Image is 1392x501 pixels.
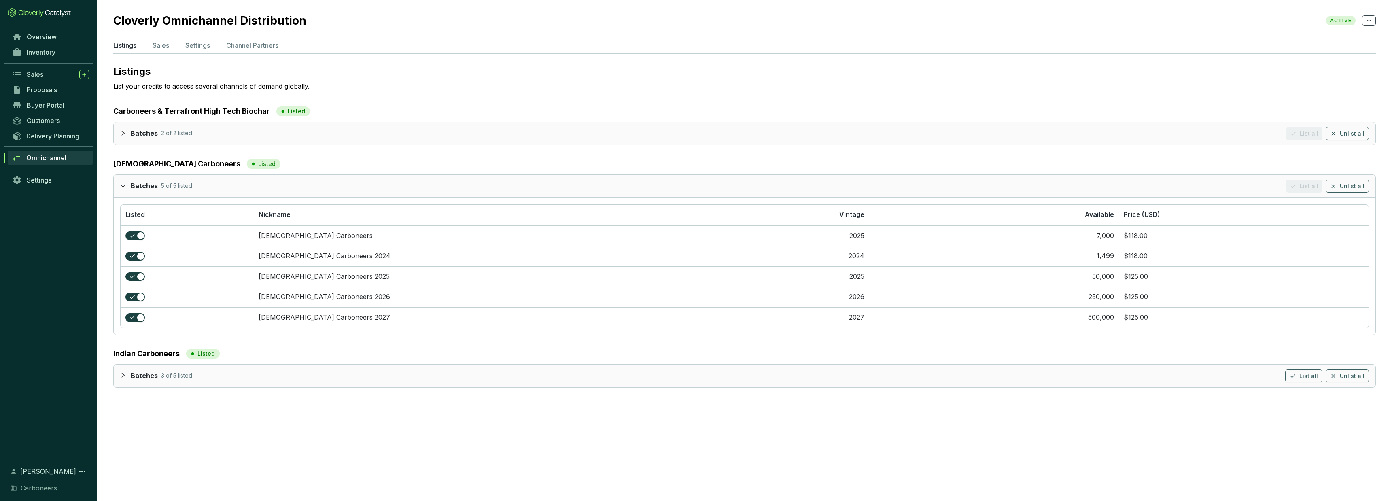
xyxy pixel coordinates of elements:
[120,372,126,378] span: collapsed
[27,86,57,94] span: Proposals
[226,40,278,50] p: Channel Partners
[113,81,955,91] p: List your credits to access several channels of demand globally.
[131,129,158,138] p: Batches
[113,106,270,117] a: Carboneers & Terrafront High Tech Biochar
[1326,16,1356,25] span: ACTIVE
[8,151,93,165] a: Omnichannel
[131,372,158,380] p: Batches
[113,40,136,50] p: Listings
[259,272,390,280] a: [DEMOGRAPHIC_DATA] Carboneers 2025
[8,173,93,187] a: Settings
[8,129,93,142] a: Delivery Planning
[288,107,305,115] p: Listed
[259,252,390,260] a: [DEMOGRAPHIC_DATA] Carboneers 2024
[27,70,43,79] span: Sales
[8,45,93,59] a: Inventory
[27,33,57,41] span: Overview
[703,287,869,307] td: 2026
[185,40,210,50] p: Settings
[1285,369,1322,382] button: List all
[21,483,57,493] span: Carboneers
[125,210,145,219] span: Listed
[1124,272,1364,281] section: $125.00
[120,180,131,191] div: expanded
[113,348,180,359] a: Indian Carboneers
[1124,210,1160,219] span: Price (USD)
[26,132,79,140] span: Delivery Planning
[259,231,373,240] a: [DEMOGRAPHIC_DATA] Carboneers
[121,205,254,225] th: Listed
[120,369,131,381] div: collapsed
[27,48,55,56] span: Inventory
[8,30,93,44] a: Overview
[254,246,703,266] td: Ghanaian Carboneers 2024
[703,225,869,246] td: 2025
[254,225,703,246] td: Ghanaian Carboneers
[254,307,703,328] td: Ghanaian Carboneers 2027
[1124,313,1364,322] section: $125.00
[8,98,93,112] a: Buyer Portal
[1092,272,1114,281] div: 50,000
[120,183,126,189] span: expanded
[1124,252,1364,261] section: $118.00
[113,158,240,170] a: [DEMOGRAPHIC_DATA] Carboneers
[197,350,215,358] p: Listed
[8,83,93,97] a: Proposals
[27,176,51,184] span: Settings
[20,467,76,476] span: [PERSON_NAME]
[259,313,390,321] a: [DEMOGRAPHIC_DATA] Carboneers 2027
[161,182,192,191] p: 5 of 5 listed
[1326,369,1369,382] button: Unlist all
[839,210,864,219] span: Vintage
[1326,180,1369,193] button: Unlist all
[254,266,703,287] td: Ghanaian Carboneers 2025
[27,101,64,109] span: Buyer Portal
[254,287,703,307] td: Ghanaian Carboneers 2026
[258,160,276,168] p: Listed
[113,14,314,28] h2: Cloverly Omnichannel Distribution
[254,205,703,225] th: Nickname
[26,154,66,162] span: Omnichannel
[1097,252,1114,261] div: 1,499
[1085,210,1114,219] span: Available
[8,114,93,127] a: Customers
[1326,127,1369,140] button: Unlist all
[703,246,869,266] td: 2024
[120,127,131,139] div: collapsed
[703,266,869,287] td: 2025
[1299,372,1318,380] span: List all
[120,130,126,136] span: collapsed
[1124,293,1364,301] section: $125.00
[113,65,1376,78] p: Listings
[8,68,93,81] a: Sales
[703,307,869,328] td: 2027
[259,210,291,219] span: Nickname
[161,129,192,138] p: 2 of 2 listed
[259,293,390,301] a: [DEMOGRAPHIC_DATA] Carboneers 2026
[27,117,60,125] span: Customers
[131,182,158,191] p: Batches
[1089,293,1114,301] div: 250,000
[1097,231,1114,240] div: 7,000
[869,205,1119,225] th: Available
[1340,372,1364,380] span: Unlist all
[1340,182,1364,190] span: Unlist all
[161,372,192,380] p: 3 of 5 listed
[1088,313,1114,322] div: 500,000
[703,205,869,225] th: Vintage
[153,40,169,50] p: Sales
[1124,231,1364,240] section: $118.00
[1340,129,1364,138] span: Unlist all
